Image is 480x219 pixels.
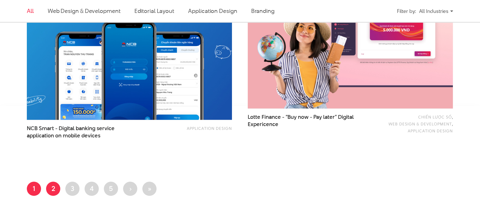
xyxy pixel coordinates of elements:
[27,124,140,139] span: NCB Smart - Digital banking service
[27,7,34,15] a: All
[408,128,453,133] a: Application Design
[27,132,100,139] span: application on mobile devices
[46,182,60,196] a: 2
[251,7,275,15] a: Branding
[85,182,99,196] a: 4
[248,113,361,128] a: Lotte Finance - “Buy now - Pay later” DigitalExpericence
[27,124,140,139] a: NCB Smart - Digital banking serviceapplication on mobile devices
[248,113,361,128] span: Lotte Finance - “Buy now - Pay later” Digital
[134,7,175,15] a: Editorial Layout
[187,125,232,131] a: Application Design
[419,6,453,17] div: All Industries
[65,182,80,196] a: 3
[104,182,118,196] a: 5
[248,120,278,128] span: Expericence
[388,121,452,126] a: Web Design & Development
[48,7,121,15] a: Web Design & Development
[397,6,416,17] div: Filter by:
[418,114,452,119] a: Chiến lược số
[188,7,237,15] a: Application Design
[371,113,453,134] div: , ,
[147,183,151,193] span: »
[129,183,132,193] span: ›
